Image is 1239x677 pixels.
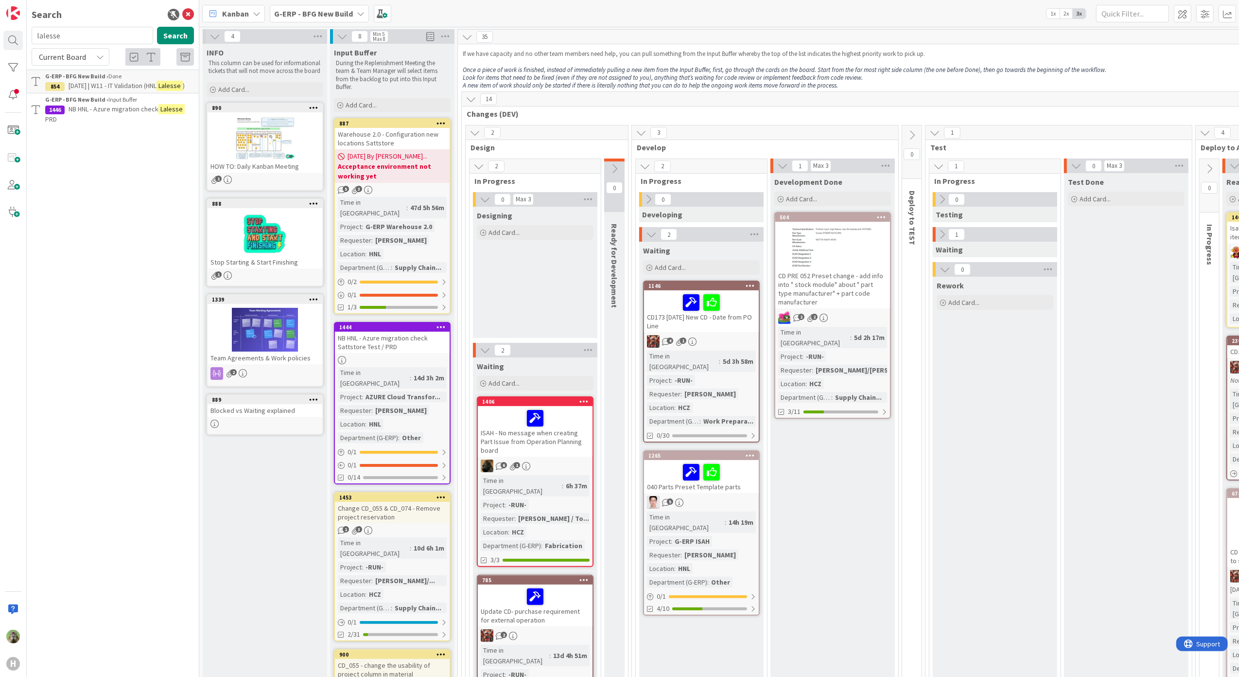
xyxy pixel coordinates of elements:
[334,322,451,484] a: 1444NB HNL - Azure migration check Sattstore Test / PRDTime in [GEOGRAPHIC_DATA]:14d 3h 2mProject...
[780,214,890,221] div: 504
[45,72,194,81] div: Done
[410,543,411,553] span: :
[335,493,450,502] div: 1453
[158,104,185,114] mark: Lalesse
[681,550,682,560] span: :
[907,191,917,245] span: Deploy to TEST
[725,517,726,528] span: :
[644,460,759,493] div: 040 Parts Preset Template parts
[348,447,357,457] span: 0 / 1
[644,451,759,493] div: 1265040 Parts Preset Template parts
[45,106,65,114] div: 1446
[478,576,593,626] div: 785Update CD- purchase requirement for external operation
[391,262,392,273] span: :
[373,405,429,416] div: [PERSON_NAME]
[208,256,322,268] div: Stop Starting & Start Finishing
[648,283,759,289] div: 1146
[641,176,755,186] span: In Progress
[338,405,371,416] div: Requester
[348,302,357,312] span: 1/3
[480,93,497,105] span: 14
[338,589,365,600] div: Location
[644,290,759,332] div: CD173 [DATE] New CD - Date from PO Line
[363,221,435,232] div: G-ERP Warehouse 2.0
[831,392,833,403] span: :
[478,397,593,457] div: 1406ISAH - No message when creating Part Issue from Operation Planning board
[408,202,447,213] div: 47d 5h 56m
[338,262,391,273] div: Department (G-ERP)
[657,430,669,441] span: 0/30
[338,537,410,559] div: Time in [GEOGRAPHIC_DATA]
[463,81,838,89] em: A new item of work should only be started if there is literally nothing that you can do to help t...
[365,249,366,259] span: :
[850,332,852,343] span: :
[726,517,756,528] div: 14h 19m
[212,296,322,303] div: 1339
[463,73,863,82] em: Look for items that need to be fixed (even if they are not assigned to you), anything that’s wait...
[230,369,237,375] span: 2
[775,213,890,308] div: 504CD PRE 052 Preset change - add info into " stock module" about " part type manufacturer" + par...
[676,402,693,413] div: HCZ
[183,81,185,90] span: )
[606,182,623,194] span: 0
[1085,160,1102,172] span: 0
[509,527,526,537] div: HCZ
[362,221,363,232] span: :
[644,590,759,603] div: 0/1
[208,295,322,304] div: 1339
[505,499,506,510] span: :
[45,95,194,104] div: Input Buffer
[481,629,493,642] img: JK
[478,397,593,406] div: 1406
[643,281,760,443] a: 1146CD173 [DATE] New CD - Date from PO LineJKTime in [GEOGRAPHIC_DATA]:5d 3h 58mProject:-RUN-Requ...
[157,27,194,44] button: Search
[343,186,349,192] span: 5
[1047,9,1060,18] span: 1x
[1096,5,1169,22] input: Quick Filter...
[157,81,183,91] mark: Lalesse
[39,52,86,62] span: Current Board
[335,446,450,458] div: 0/1
[45,72,108,80] b: G-ERP - BFG New Build ›
[212,200,322,207] div: 888
[647,512,725,533] div: Time in [GEOGRAPHIC_DATA]
[647,536,671,547] div: Project
[1068,177,1104,187] span: Test Done
[335,323,450,332] div: 1444
[339,651,450,658] div: 900
[812,365,813,375] span: :
[774,177,842,187] span: Development Done
[488,160,505,172] span: 2
[1201,182,1218,194] span: 0
[208,352,322,364] div: Team Agreements & Work policies
[222,8,249,19] span: Kanban
[494,194,511,205] span: 0
[338,432,398,443] div: Department (G-ERP)
[398,432,400,443] span: :
[657,591,666,602] span: 0 / 1
[647,577,707,588] div: Department (G-ERP)
[208,104,322,112] div: 890
[208,199,322,268] div: 888Stop Starting & Start Finishing
[208,199,322,208] div: 888
[224,31,241,42] span: 4
[339,324,450,331] div: 1444
[348,617,357,627] span: 0 / 1
[813,365,929,375] div: [PERSON_NAME]/[PERSON_NAME]...
[699,416,701,427] span: :
[655,194,671,205] span: 0
[811,314,818,320] span: 2
[775,213,890,222] div: 504
[348,290,357,300] span: 0 / 1
[208,160,322,173] div: HOW TO: Daily Kanban Meeting
[948,298,979,307] span: Add Card...
[363,562,386,572] div: -RUN-
[215,271,222,278] span: 1
[411,543,447,553] div: 10d 6h 1m
[541,540,542,551] span: :
[1060,9,1073,18] span: 2x
[802,351,803,362] span: :
[805,378,807,389] span: :
[348,151,427,161] span: [DATE] By [PERSON_NAME]...
[644,496,759,509] div: ll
